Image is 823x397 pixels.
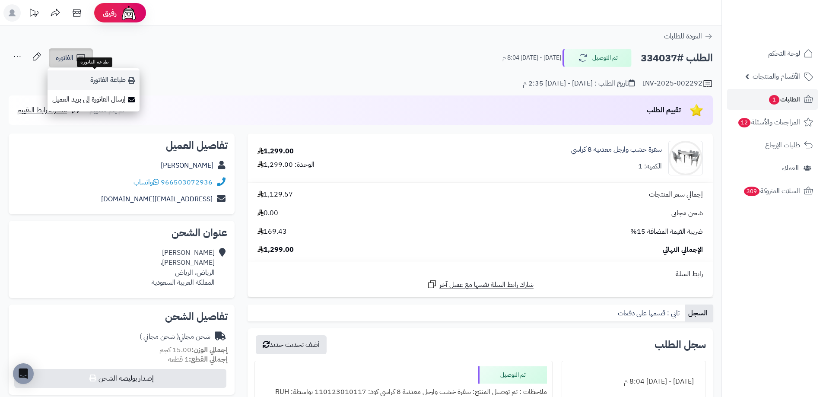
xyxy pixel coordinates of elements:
span: 1,129.57 [257,190,293,200]
div: [PERSON_NAME] [PERSON_NAME]، الرياض، الرياض المملكة العربية السعودية [152,248,215,287]
a: العودة للطلبات [664,31,713,41]
span: المراجعات والأسئلة [737,116,800,128]
a: العملاء [727,158,818,178]
h2: عنوان الشحن [16,228,228,238]
img: logo-2.png [764,11,815,29]
span: شحن مجاني [671,208,703,218]
div: تاريخ الطلب : [DATE] - [DATE] 2:35 م [523,79,635,89]
h2: تفاصيل الشحن [16,311,228,322]
a: شارك رابط السلة نفسها مع عميل آخر [427,279,534,290]
a: [PERSON_NAME] [161,160,213,171]
a: مشاركة رابط التقييم [17,105,82,115]
span: طلبات الإرجاع [765,139,800,151]
span: ( شحن مجاني ) [140,331,179,342]
small: 1 قطعة [168,354,228,365]
span: ضريبة القيمة المضافة 15% [630,227,703,237]
span: السلات المتروكة [743,185,800,197]
div: Open Intercom Messenger [13,363,34,384]
button: تم التوصيل [562,49,632,67]
div: تم التوصيل [478,366,547,384]
span: مشاركة رابط التقييم [17,105,67,115]
span: العملاء [782,162,799,174]
span: 0.00 [257,208,278,218]
a: واتساب [133,177,159,187]
div: الوحدة: 1,299.00 [257,160,315,170]
img: 1739789260-110123010117-90x90.jpg [669,141,702,175]
div: [DATE] - [DATE] 8:04 م [567,373,700,390]
span: الفاتورة [56,53,73,63]
a: [EMAIL_ADDRESS][DOMAIN_NAME] [101,194,213,204]
span: الإجمالي النهائي [663,245,703,255]
div: طباعة الفاتورة [77,57,112,67]
strong: إجمالي القطع: [189,354,228,365]
span: رفيق [103,8,117,18]
a: السلات المتروكة309 [727,181,818,201]
a: الطلبات1 [727,89,818,110]
span: تقييم الطلب [647,105,681,115]
span: 309 [743,186,760,197]
a: سفرة خشب وارجل معدنية 8 كراسي [571,145,662,155]
a: 966503072936 [161,177,213,187]
div: 1,299.00 [257,146,294,156]
a: المراجعات والأسئلة12 [727,112,818,133]
a: لوحة التحكم [727,43,818,64]
h3: سجل الطلب [655,340,706,350]
a: الفاتورة [49,48,93,67]
span: 1 [769,95,780,105]
small: 15.00 كجم [159,345,228,355]
strong: إجمالي الوزن: [191,345,228,355]
div: الكمية: 1 [638,162,662,172]
button: أضف تحديث جديد [256,335,327,354]
span: 169.43 [257,227,287,237]
a: طباعة الفاتورة [48,70,140,90]
h2: الطلب #334037 [641,49,713,67]
span: إجمالي سعر المنتجات [649,190,703,200]
a: تحديثات المنصة [23,4,44,24]
div: رابط السلة [251,269,709,279]
a: طلبات الإرجاع [727,135,818,156]
a: تابي : قسمها على دفعات [614,305,685,322]
span: 12 [738,118,751,128]
span: العودة للطلبات [664,31,702,41]
h2: تفاصيل العميل [16,140,228,151]
span: الأقسام والمنتجات [753,70,800,83]
a: السجل [685,305,713,322]
a: إرسال الفاتورة إلى بريد العميل [48,90,140,109]
img: ai-face.png [120,4,137,22]
span: شارك رابط السلة نفسها مع عميل آخر [439,280,534,290]
button: إصدار بوليصة الشحن [14,369,226,388]
div: INV-2025-002292 [642,79,713,89]
span: لوحة التحكم [768,48,800,60]
div: شحن مجاني [140,332,210,342]
span: الطلبات [768,93,800,105]
small: [DATE] - [DATE] 8:04 م [502,54,561,62]
span: 1,299.00 [257,245,294,255]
